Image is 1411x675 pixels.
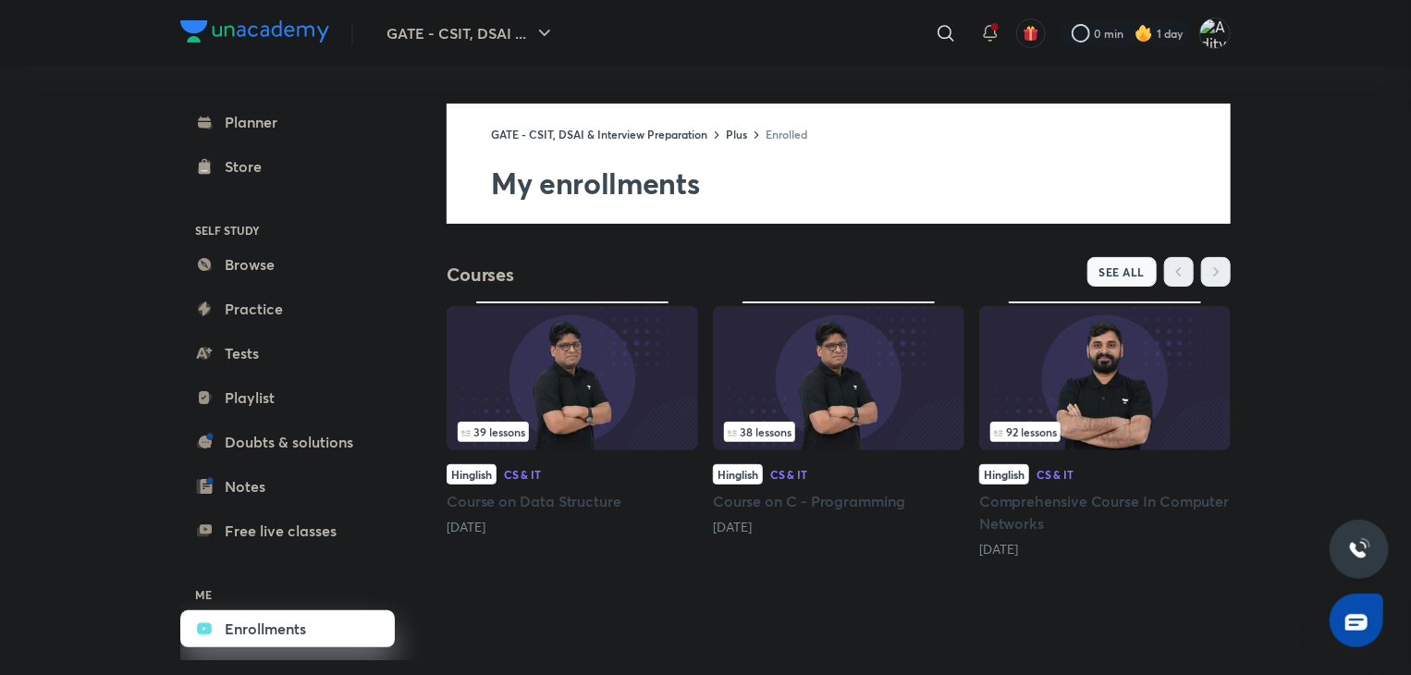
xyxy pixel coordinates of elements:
[180,215,395,246] h6: SELF STUDY
[447,464,497,485] span: Hinglish
[1135,24,1153,43] img: streak
[728,426,791,437] span: 38 lessons
[990,422,1220,442] div: infosection
[1099,265,1146,278] span: SEE ALL
[180,20,329,47] a: Company Logo
[1087,257,1158,287] button: SEE ALL
[180,610,395,647] a: Enrollments
[724,422,953,442] div: infosection
[180,148,395,185] a: Store
[979,540,1231,558] div: 1 year ago
[1348,538,1370,560] img: ttu
[375,15,567,52] button: GATE - CSIT, DSAI ...
[724,422,953,442] div: left
[180,290,395,327] a: Practice
[979,301,1231,558] div: Comprehensive Course In Computer Networks
[180,512,395,549] a: Free live classes
[770,469,807,480] div: CS & IT
[491,165,1231,202] h2: My enrollments
[447,518,698,536] div: 1 year ago
[180,20,329,43] img: Company Logo
[713,490,964,512] h5: Course on C - Programming
[180,246,395,283] a: Browse
[994,426,1057,437] span: 92 lessons
[1199,18,1231,49] img: Aditya A
[447,306,698,450] img: Thumbnail
[447,263,839,287] h4: Courses
[458,422,687,442] div: infosection
[180,335,395,372] a: Tests
[180,423,395,460] a: Doubts & solutions
[447,490,698,512] h5: Course on Data Structure
[724,422,953,442] div: infocontainer
[713,464,763,485] span: Hinglish
[491,127,707,141] a: GATE - CSIT, DSAI & Interview Preparation
[713,301,964,536] div: Course on C - Programming
[726,127,747,141] a: Plus
[458,422,687,442] div: left
[1037,469,1074,480] div: CS & IT
[180,579,395,610] h6: ME
[979,464,1029,485] span: Hinglish
[713,518,964,536] div: 1 year ago
[990,422,1220,442] div: left
[990,422,1220,442] div: infocontainer
[180,104,395,141] a: Planner
[180,379,395,416] a: Playlist
[225,155,273,178] div: Store
[461,426,525,437] span: 39 lessons
[180,468,395,505] a: Notes
[458,422,687,442] div: infocontainer
[979,306,1231,450] img: Thumbnail
[504,469,541,480] div: CS & IT
[1023,25,1039,42] img: avatar
[979,490,1231,534] h5: Comprehensive Course In Computer Networks
[447,301,698,536] div: Course on Data Structure
[1016,18,1046,48] button: avatar
[766,127,807,141] a: Enrolled
[713,306,964,450] img: Thumbnail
